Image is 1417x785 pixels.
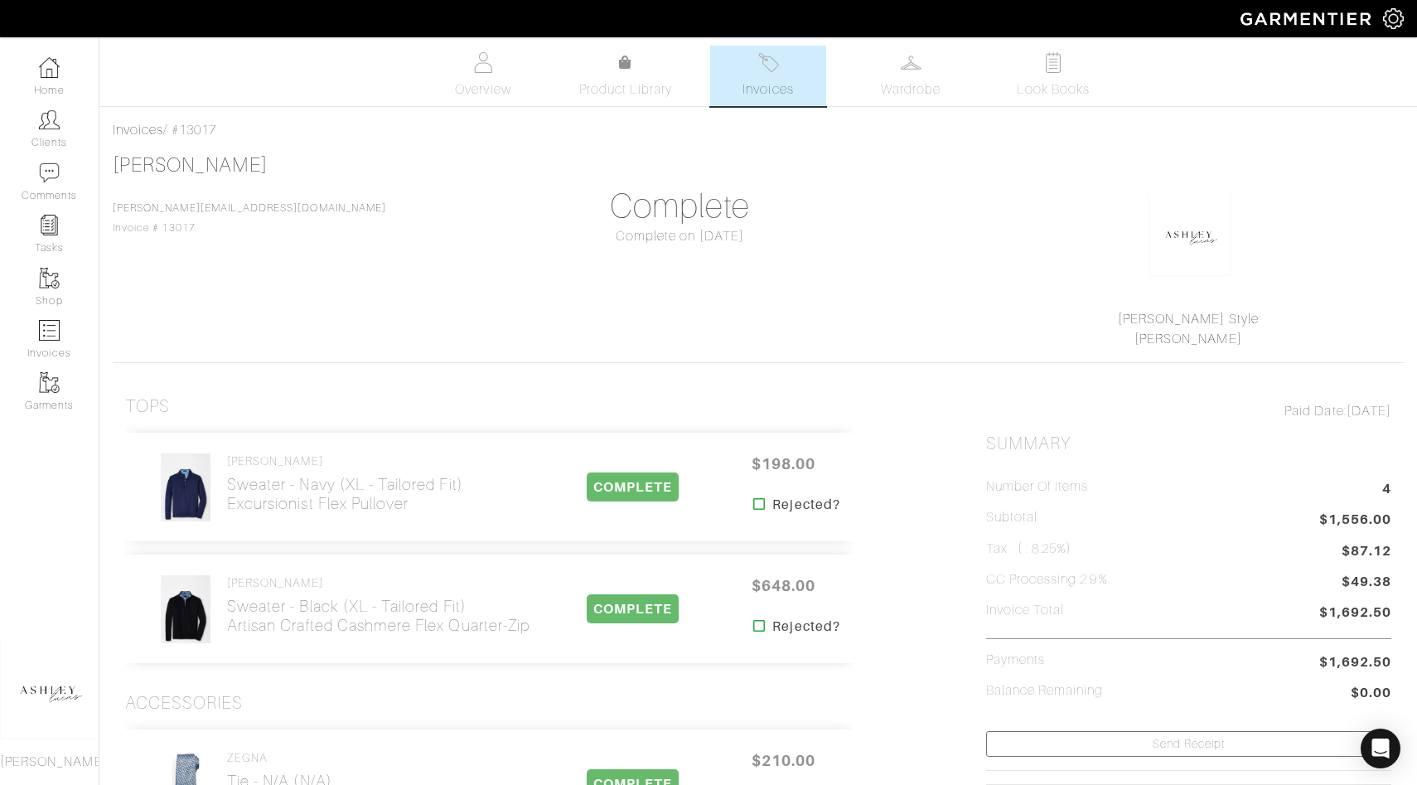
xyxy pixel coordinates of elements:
[587,472,679,502] span: COMPLETE
[568,53,684,99] a: Product Library
[1319,652,1391,672] span: $1,692.50
[39,372,60,393] img: garments-icon-b7da505a4dc4fd61783c78ac3ca0ef83fa9d6f193b1c9dc38574b1d14d53ca28.png
[986,541,1072,557] h5: Tax ( : 8.25%)
[227,576,530,590] h4: [PERSON_NAME]
[587,594,679,623] span: COMPLETE
[113,202,386,214] a: [PERSON_NAME][EMAIL_ADDRESS][DOMAIN_NAME]
[986,652,1045,668] h5: Payments
[39,109,60,130] img: clients-icon-6bae9207a08558b7cb47a8932f037763ab4055f8c8b6bfacd5dc20c3e0201464.png
[125,396,170,417] h3: Tops
[39,320,60,341] img: orders-icon-0abe47150d42831381b5fb84f609e132dff9fe21cb692f30cb5eec754e2cba89.png
[1351,683,1391,705] span: $0.00
[1342,572,1391,594] span: $49.38
[1382,479,1391,502] span: 4
[742,80,793,99] span: Invoices
[227,597,530,635] h2: Sweater - Black (XL - Tailored Fit) Artisan Crafted Cashmere Flex Quarter-Zip
[986,603,1065,618] h5: Invoice Total
[1383,8,1404,29] img: gear-icon-white-bd11855cb880d31180b6d7d6211b90ccbf57a29d726f0c71d8c61bd08dd39cc2.png
[113,120,1404,140] div: / #13017
[1043,52,1064,73] img: todo-9ac3debb85659649dc8f770b8b6100bb5dab4b48dedcbae339e5042a72dfd3cc.svg
[160,453,211,522] img: wdzrjCPDRgbv5cP7h56wNBCp
[1134,332,1242,346] a: [PERSON_NAME]
[986,401,1391,421] div: [DATE]
[477,226,883,246] div: Complete on [DATE]
[39,162,60,183] img: comment-icon-a0a6a9ef722e966f86d9cbdc48e553b5cf19dbc54f86b18d962a5391bc8f6eb6.png
[227,454,463,468] h4: [PERSON_NAME]
[986,510,1037,526] h5: Subtotal
[39,268,60,288] img: garments-icon-b7da505a4dc4fd61783c78ac3ca0ef83fa9d6f193b1c9dc38574b1d14d53ca28.png
[1319,603,1391,625] span: $1,692.50
[579,80,673,99] span: Product Library
[1118,312,1259,327] a: [PERSON_NAME] Style
[986,434,1391,454] h2: Summary
[772,617,839,637] strong: Rejected?
[1342,541,1391,561] span: $87.12
[733,568,833,603] span: $648.00
[227,576,530,635] a: [PERSON_NAME] Sweater - Black (XL - Tailored Fit)Artisan Crafted Cashmere Flex Quarter-Zip
[227,475,463,513] h2: Sweater - Navy (XL - Tailored Fit) Excursionist Flex Pullover
[881,80,941,99] span: Wardrobe
[1319,510,1391,532] span: $1,556.00
[39,57,60,78] img: dashboard-icon-dbcd8f5a0b271acd01030246c82b418ddd0df26cd7fceb0bd07c9910d44c42f6.png
[710,46,826,106] a: Invoices
[758,52,779,73] img: orders-27d20c2124de7fd6de4e0e44c1d41de31381a507db9b33961299e4e07d508b8c.svg
[986,572,1108,588] h5: CC Processing 2.9%
[853,46,969,106] a: Wardrobe
[113,123,163,138] a: Invoices
[1284,404,1347,419] span: Paid Date:
[227,454,463,513] a: [PERSON_NAME] Sweater - Navy (XL - Tailored Fit)Excursionist Flex Pullover
[455,80,510,99] span: Overview
[227,751,383,765] h4: ZEGNA
[733,446,833,482] span: $198.00
[160,574,211,644] img: LZFKQhKFCbULyF8ab7JdSw8c
[39,215,60,235] img: reminder-icon-8004d30b9f0a5d33ae49ab947aed9ed385cf756f9e5892f1edd6e32f2345188e.png
[772,495,839,515] strong: Rejected?
[1361,729,1400,768] div: Open Intercom Messenger
[477,187,883,226] h1: Complete
[125,693,244,714] h3: Accessories
[113,202,386,234] span: Invoice # 13017
[901,52,921,73] img: wardrobe-487a4870c1b7c33e795ec22d11cfc2ed9d08956e64fb3008fe2437562e282088.svg
[986,479,1089,495] h5: Number of Items
[1149,193,1231,276] img: okhkJxsQsug8ErY7G9ypRsDh.png
[425,46,541,106] a: Overview
[1017,80,1091,99] span: Look Books
[473,52,494,73] img: basicinfo-40fd8af6dae0f16599ec9e87c0ef1c0a1fdea2edbe929e3d69a839185d80c458.svg
[733,743,833,778] span: $210.00
[113,154,268,176] a: [PERSON_NAME]
[986,731,1391,757] a: Send Receipt
[1232,4,1383,33] img: garmentier-logo-header-white-b43fb05a5012e4ada735d5af1a66efaba907eab6374d6393d1fbf88cb4ef424d.png
[986,683,1104,699] h5: Balance Remaining
[995,46,1111,106] a: Look Books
